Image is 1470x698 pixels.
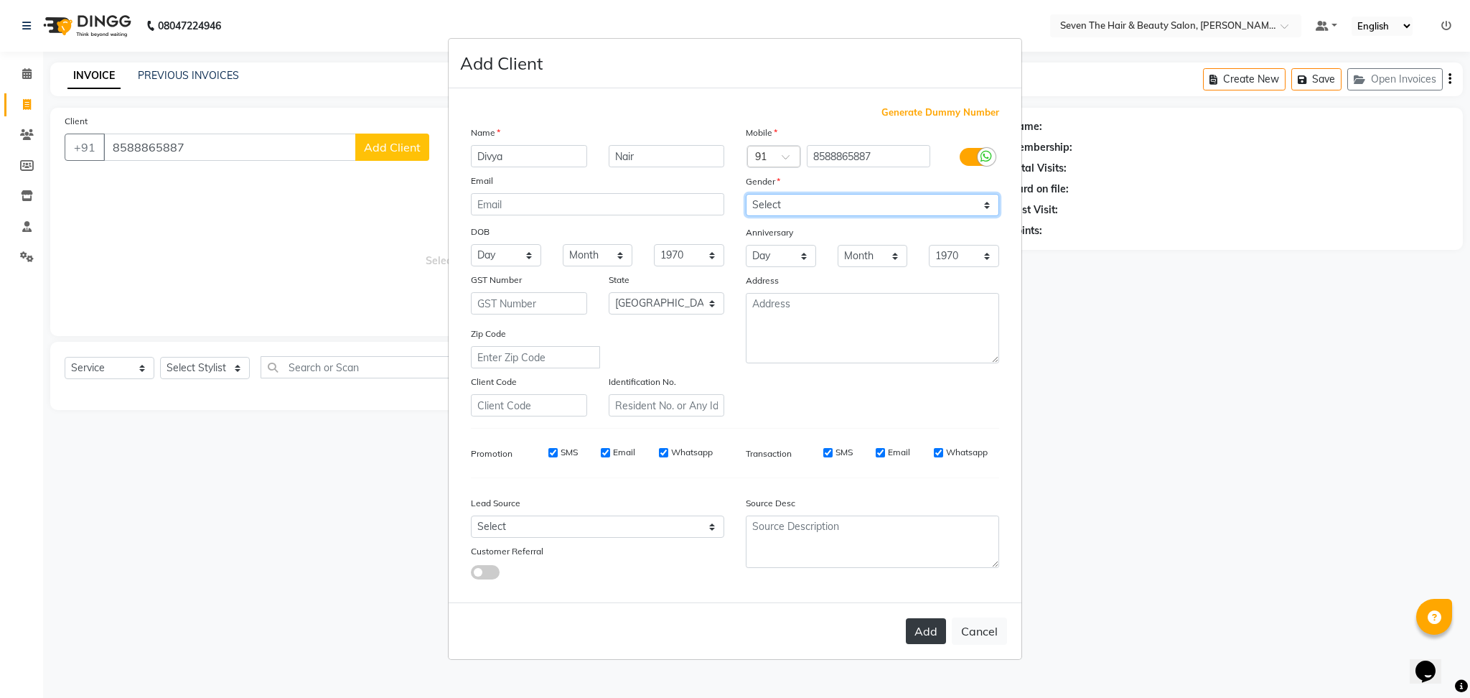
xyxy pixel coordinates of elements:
label: Name [471,126,500,139]
button: Add [906,618,946,644]
label: Identification No. [609,376,676,388]
input: Client Code [471,394,587,417]
span: Generate Dummy Number [881,106,999,120]
label: Whatsapp [671,446,713,459]
button: Cancel [952,618,1007,645]
label: Transaction [746,447,792,460]
label: Address [746,274,779,287]
label: Anniversary [746,226,793,239]
label: Whatsapp [946,446,988,459]
label: State [609,274,629,287]
input: Resident No. or Any Id [609,394,725,417]
label: Customer Referral [471,545,543,558]
label: Email [613,446,635,459]
label: Source Desc [746,497,795,510]
label: Gender [746,175,780,188]
input: Last Name [609,145,725,167]
label: Email [471,174,493,187]
iframe: chat widget [1410,641,1456,684]
input: GST Number [471,292,587,315]
label: GST Number [471,274,522,287]
input: Enter Zip Code [471,346,600,368]
label: DOB [471,225,490,238]
input: Mobile [807,145,931,167]
label: Client Code [471,376,517,388]
input: Email [471,193,724,215]
input: First Name [471,145,587,167]
label: Lead Source [471,497,520,510]
label: Zip Code [471,327,506,340]
label: Email [888,446,910,459]
label: Promotion [471,447,512,460]
label: SMS [561,446,578,459]
h4: Add Client [460,50,543,76]
label: Mobile [746,126,777,139]
label: SMS [835,446,853,459]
